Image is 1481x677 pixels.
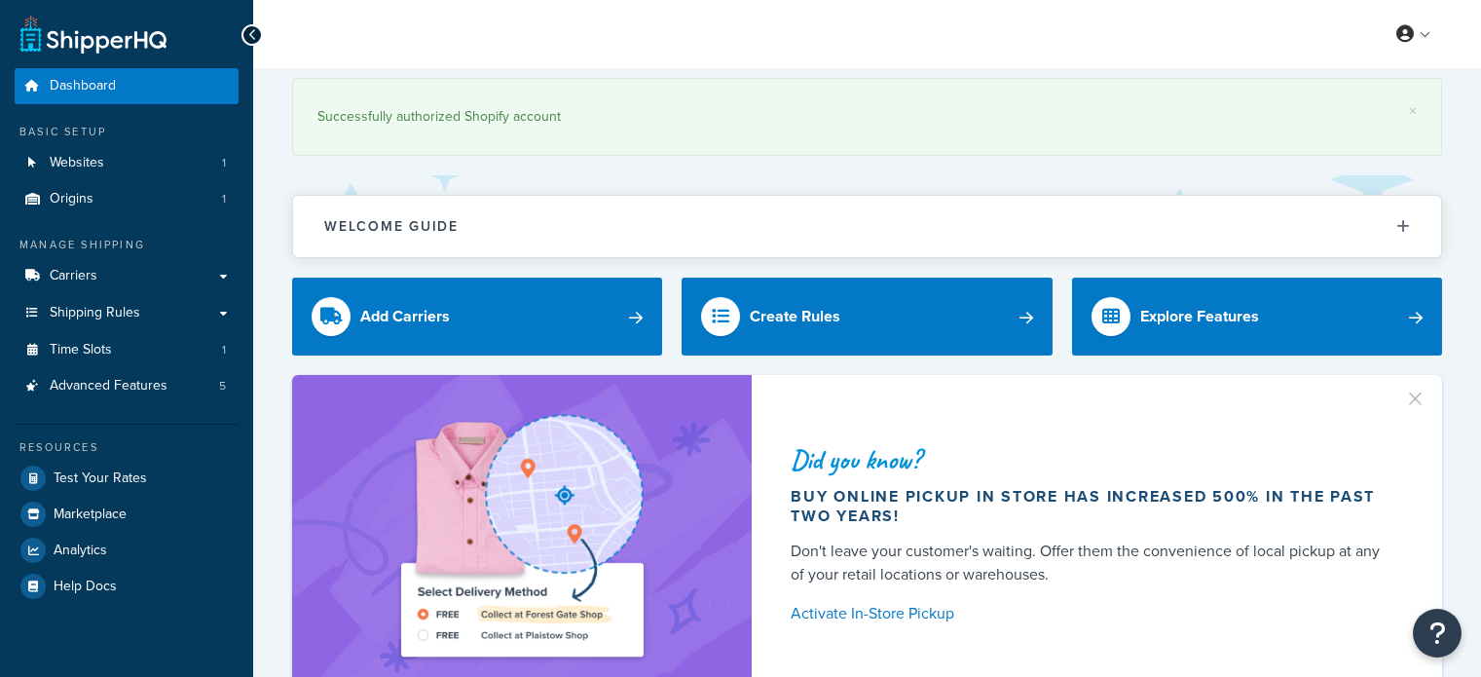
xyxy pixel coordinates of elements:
span: Help Docs [54,579,117,595]
a: Create Rules [682,278,1052,356]
div: Basic Setup [15,124,239,140]
span: Dashboard [50,78,116,94]
div: Don't leave your customer's waiting. Offer them the convenience of local pickup at any of your re... [791,540,1395,586]
div: Successfully authorized Shopify account [317,103,1417,131]
span: 1 [222,155,226,171]
li: Origins [15,181,239,217]
li: Websites [15,145,239,181]
div: Add Carriers [360,303,450,330]
span: Marketplace [54,507,127,523]
a: × [1409,103,1417,119]
a: Help Docs [15,569,239,604]
a: Analytics [15,533,239,568]
a: Marketplace [15,497,239,532]
span: 1 [222,191,226,207]
a: Time Slots1 [15,332,239,368]
a: Explore Features [1072,278,1442,356]
li: Advanced Features [15,368,239,404]
span: Advanced Features [50,378,167,395]
a: Test Your Rates [15,461,239,496]
span: Carriers [50,268,97,284]
div: Buy online pickup in store has increased 500% in the past two years! [791,487,1395,526]
h2: Welcome Guide [324,219,459,234]
div: Explore Features [1140,303,1259,330]
a: Advanced Features5 [15,368,239,404]
button: Open Resource Center [1413,609,1462,658]
span: Websites [50,155,104,171]
a: Websites1 [15,145,239,181]
span: Shipping Rules [50,305,140,321]
a: Carriers [15,258,239,294]
span: Analytics [54,543,107,559]
li: Time Slots [15,332,239,368]
a: Activate In-Store Pickup [791,600,1395,627]
div: Did you know? [791,446,1395,473]
span: Origins [50,191,93,207]
div: Manage Shipping [15,237,239,253]
a: Dashboard [15,68,239,104]
button: Welcome Guide [293,196,1441,257]
div: Resources [15,439,239,456]
div: Create Rules [750,303,840,330]
a: Add Carriers [292,278,662,356]
img: ad-shirt-map-b0359fc47e01cab431d101c4b569394f6a03f54285957d908178d52f29eb9668.png [346,404,698,669]
a: Origins1 [15,181,239,217]
span: 1 [222,342,226,358]
span: 5 [219,378,226,395]
span: Test Your Rates [54,470,147,487]
span: Time Slots [50,342,112,358]
a: Shipping Rules [15,295,239,331]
